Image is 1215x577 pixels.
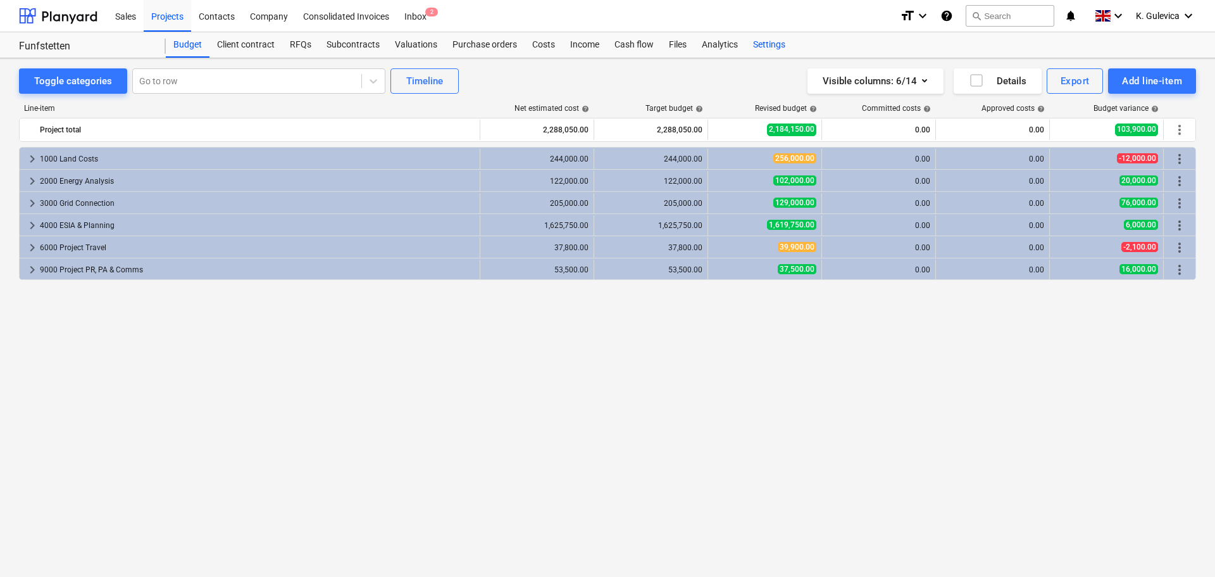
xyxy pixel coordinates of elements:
[941,243,1044,252] div: 0.00
[827,120,930,140] div: 0.00
[319,32,387,58] a: Subcontracts
[40,149,475,169] div: 1000 Land Costs
[40,238,475,258] div: 6000 Project Travel
[607,32,661,58] div: Cash flow
[1172,240,1187,255] span: More actions
[1119,264,1158,274] span: 16,000.00
[525,32,563,58] a: Costs
[941,155,1044,163] div: 0.00
[40,120,475,140] div: Project total
[778,242,816,252] span: 39,900.00
[778,264,816,274] span: 37,500.00
[645,104,703,113] div: Target budget
[1093,104,1159,113] div: Budget variance
[941,120,1044,140] div: 0.00
[485,265,589,274] div: 53,500.00
[599,155,702,163] div: 244,000.00
[19,68,127,94] button: Toggle categories
[1121,242,1158,252] span: -2,100.00
[900,8,915,23] i: format_size
[282,32,319,58] a: RFQs
[693,105,703,113] span: help
[773,198,816,208] span: 129,000.00
[827,177,930,186] div: 0.00
[387,32,445,58] a: Valuations
[915,8,930,23] i: keyboard_arrow_down
[1108,68,1196,94] button: Add line-item
[969,73,1026,89] div: Details
[941,221,1044,230] div: 0.00
[807,105,817,113] span: help
[1172,151,1187,167] span: More actions
[807,68,944,94] button: Visible columns:6/14
[940,8,953,23] i: Knowledge base
[19,104,481,113] div: Line-item
[40,193,475,213] div: 3000 Grid Connection
[485,177,589,186] div: 122,000.00
[390,68,459,94] button: Timeline
[1122,73,1182,89] div: Add line-item
[1117,153,1158,163] span: -12,000.00
[767,124,816,136] span: 2,184,150.00
[773,175,816,186] span: 102,000.00
[921,105,931,113] span: help
[1115,124,1158,136] span: 103,900.00
[1047,68,1104,94] button: Export
[941,265,1044,274] div: 0.00
[941,177,1044,186] div: 0.00
[827,221,930,230] div: 0.00
[563,32,607,58] a: Income
[1035,105,1045,113] span: help
[19,40,151,53] div: Funfstetten
[862,104,931,113] div: Committed costs
[1172,196,1187,211] span: More actions
[661,32,694,58] a: Files
[25,262,40,277] span: keyboard_arrow_right
[1124,220,1158,230] span: 6,000.00
[599,120,702,140] div: 2,288,050.00
[25,218,40,233] span: keyboard_arrow_right
[827,265,930,274] div: 0.00
[25,151,40,167] span: keyboard_arrow_right
[1181,8,1196,23] i: keyboard_arrow_down
[1119,175,1158,186] span: 20,000.00
[485,243,589,252] div: 37,800.00
[773,153,816,163] span: 256,000.00
[1136,11,1180,21] span: K. Gulevica
[40,260,475,280] div: 9000 Project PR, PA & Comms
[1172,174,1187,189] span: More actions
[25,240,40,255] span: keyboard_arrow_right
[827,243,930,252] div: 0.00
[25,196,40,211] span: keyboard_arrow_right
[40,215,475,236] div: 4000 ESIA & Planning
[209,32,282,58] div: Client contract
[485,155,589,163] div: 244,000.00
[827,199,930,208] div: 0.00
[971,11,981,21] span: search
[599,221,702,230] div: 1,625,750.00
[599,265,702,274] div: 53,500.00
[599,199,702,208] div: 205,000.00
[445,32,525,58] div: Purchase orders
[485,221,589,230] div: 1,625,750.00
[941,199,1044,208] div: 0.00
[966,5,1054,27] button: Search
[1064,8,1077,23] i: notifications
[755,104,817,113] div: Revised budget
[25,174,40,189] span: keyboard_arrow_right
[1119,198,1158,208] span: 76,000.00
[694,32,745,58] a: Analytics
[745,32,793,58] a: Settings
[1152,516,1215,577] iframe: Chat Widget
[827,155,930,163] div: 0.00
[166,32,209,58] div: Budget
[767,220,816,230] span: 1,619,750.00
[1149,105,1159,113] span: help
